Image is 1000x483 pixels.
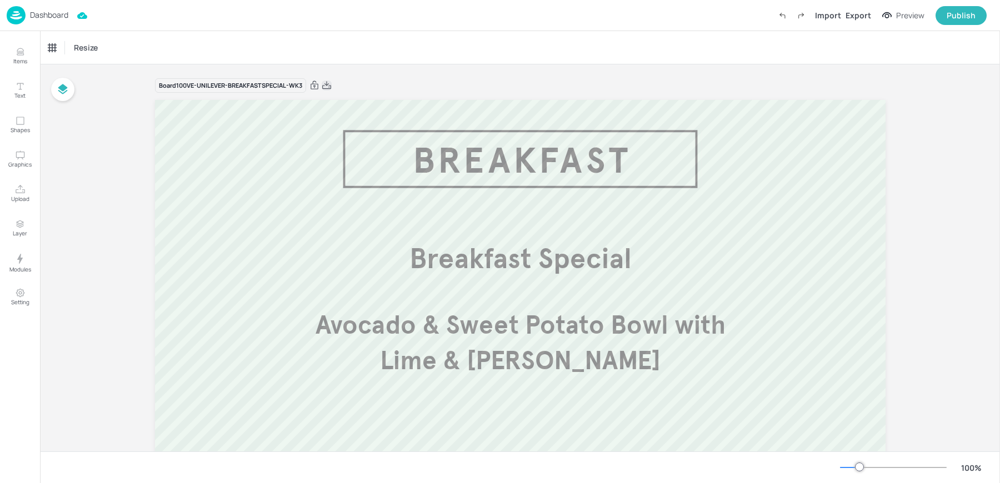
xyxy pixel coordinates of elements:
[30,11,68,19] p: Dashboard
[773,6,792,25] label: Undo (Ctrl + Z)
[936,6,987,25] button: Publish
[876,7,931,24] button: Preview
[316,309,726,376] span: Avocado & Sweet Potato Bowl with Lime & [PERSON_NAME]
[896,9,924,22] div: Preview
[409,241,632,276] span: Breakfast Special
[947,9,976,22] div: Publish
[846,9,871,21] div: Export
[7,6,26,24] img: logo-86c26b7e.jpg
[155,78,306,93] div: Board 100VE-UNILEVER-BREAKFASTSPECIAL-WK3
[792,6,811,25] label: Redo (Ctrl + Y)
[958,462,984,474] div: 100 %
[815,9,841,21] div: Import
[72,42,100,53] span: Resize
